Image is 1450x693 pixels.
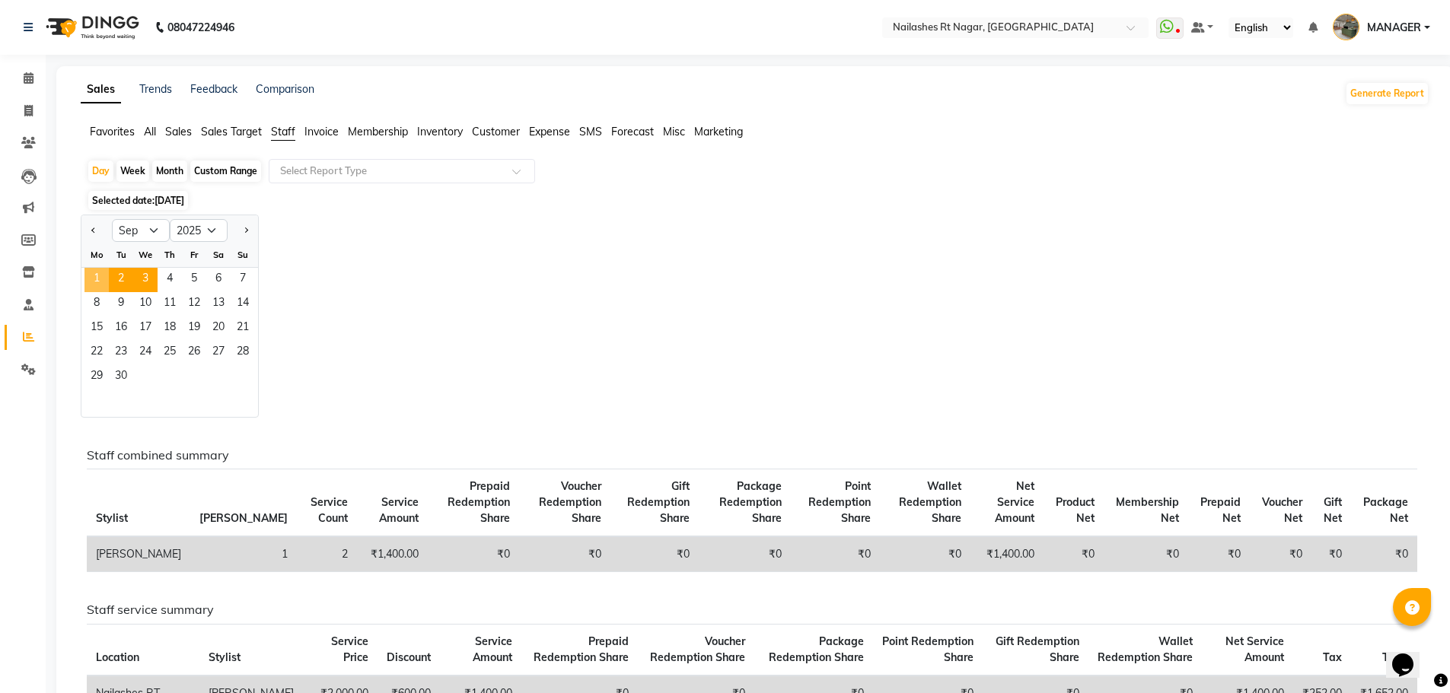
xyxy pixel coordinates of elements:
span: 17 [133,316,158,341]
span: Point Redemption Share [808,479,871,525]
div: Tuesday, September 23, 2025 [109,341,133,365]
span: Gift Net [1324,495,1342,525]
span: 25 [158,341,182,365]
button: Previous month [88,218,100,243]
span: Prepaid Redemption Share [534,634,629,664]
td: ₹0 [428,536,519,572]
td: ₹1,400.00 [357,536,428,572]
select: Select year [170,219,228,242]
span: 16 [109,316,133,341]
span: Customer [472,125,520,138]
div: Wednesday, September 10, 2025 [133,292,158,316]
span: Membership [348,125,408,138]
div: Sunday, September 14, 2025 [231,292,255,316]
td: ₹1,400.00 [970,536,1044,572]
span: Tax [1323,650,1342,664]
td: ₹0 [1311,536,1351,572]
span: Voucher Redemption Share [650,634,745,664]
div: Wednesday, September 3, 2025 [133,268,158,292]
span: Stylist [96,511,128,525]
span: Service Price [331,634,368,664]
span: 18 [158,316,182,341]
span: Net Service Amount [1225,634,1284,664]
div: Mo [84,243,109,267]
span: Package Redemption Share [719,479,782,525]
span: 4 [158,268,182,292]
div: Monday, September 1, 2025 [84,268,109,292]
div: Friday, September 19, 2025 [182,316,206,341]
span: 27 [206,341,231,365]
span: Service Amount [473,634,512,664]
div: Custom Range [190,161,261,182]
span: Stylist [209,650,241,664]
div: Tuesday, September 30, 2025 [109,365,133,389]
div: Sunday, September 21, 2025 [231,316,255,341]
div: Su [231,243,255,267]
span: 24 [133,341,158,365]
div: Friday, September 12, 2025 [182,292,206,316]
span: Sales [165,125,192,138]
td: ₹0 [699,536,791,572]
span: 3 [133,268,158,292]
a: Sales [81,76,121,103]
span: Point Redemption Share [882,634,974,664]
span: Staff [271,125,295,138]
div: Sunday, September 28, 2025 [231,341,255,365]
span: All [144,125,156,138]
span: Voucher Net [1262,495,1302,525]
div: Thursday, September 11, 2025 [158,292,182,316]
span: Invoice [304,125,339,138]
span: Net Service Amount [995,479,1034,525]
td: 2 [297,536,357,572]
button: Next month [240,218,252,243]
span: 15 [84,316,109,341]
span: 9 [109,292,133,316]
span: 7 [231,268,255,292]
div: Monday, September 8, 2025 [84,292,109,316]
td: ₹0 [1044,536,1104,572]
span: Membership Net [1116,495,1179,525]
span: 1 [84,268,109,292]
span: 5 [182,268,206,292]
span: 14 [231,292,255,316]
div: Tu [109,243,133,267]
h6: Staff service summary [87,602,1417,617]
span: 29 [84,365,109,389]
span: Wallet Redemption Share [899,479,961,525]
div: Monday, September 29, 2025 [84,365,109,389]
div: Wednesday, September 17, 2025 [133,316,158,341]
div: Day [88,161,113,182]
span: 19 [182,316,206,341]
span: Wallet Redemption Share [1098,634,1193,664]
span: Service Amount [379,495,419,525]
span: Misc [663,125,685,138]
button: Generate Report [1346,83,1428,104]
span: Voucher Redemption Share [539,479,601,525]
span: 6 [206,268,231,292]
span: 10 [133,292,158,316]
td: ₹0 [1250,536,1311,572]
div: Saturday, September 6, 2025 [206,268,231,292]
span: Forecast [611,125,654,138]
td: 1 [190,536,297,572]
span: 23 [109,341,133,365]
span: Total [1382,650,1408,664]
div: Monday, September 15, 2025 [84,316,109,341]
div: Sa [206,243,231,267]
div: Friday, September 26, 2025 [182,341,206,365]
a: Comparison [256,82,314,96]
span: 11 [158,292,182,316]
span: 22 [84,341,109,365]
div: Sunday, September 7, 2025 [231,268,255,292]
span: 2 [109,268,133,292]
div: Tuesday, September 9, 2025 [109,292,133,316]
span: Selected date: [88,191,188,210]
span: Package Net [1363,495,1408,525]
span: Package Redemption Share [769,634,864,664]
span: Location [96,650,139,664]
span: Service Count [311,495,348,525]
div: Saturday, September 27, 2025 [206,341,231,365]
span: Product Net [1056,495,1095,525]
h6: Staff combined summary [87,448,1417,463]
span: MANAGER [1367,20,1421,36]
